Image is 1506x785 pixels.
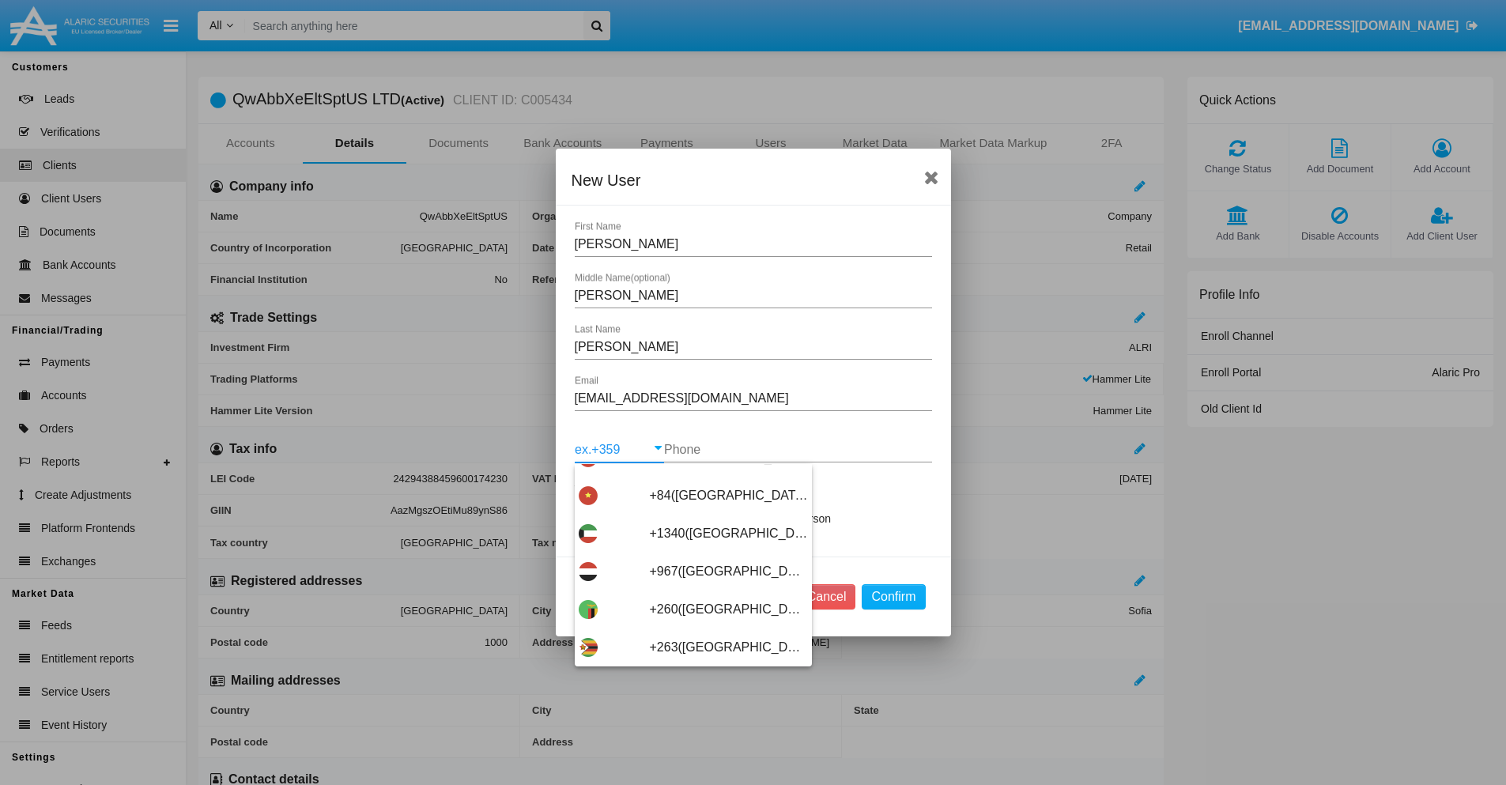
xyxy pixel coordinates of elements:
[798,584,856,610] button: Cancel
[862,584,925,610] button: Confirm
[650,515,808,553] span: +1340([GEOGRAPHIC_DATA], [GEOGRAPHIC_DATA])
[572,168,935,193] div: New User
[650,628,808,666] span: +263([GEOGRAPHIC_DATA])
[650,553,808,591] span: +967([GEOGRAPHIC_DATA])
[650,477,808,515] span: +84([GEOGRAPHIC_DATA])
[650,591,808,628] span: +260([GEOGRAPHIC_DATA])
